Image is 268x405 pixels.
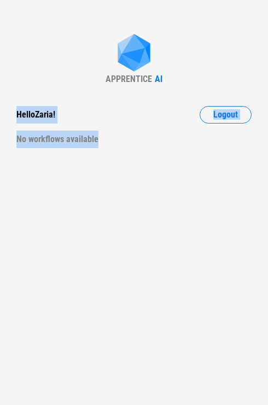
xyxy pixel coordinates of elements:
span: Logout [213,110,238,119]
div: AI [155,74,162,84]
button: Logout [200,106,252,124]
div: APPRENTICE [106,74,152,84]
div: No workflows available [16,131,252,148]
img: Apprentice AI [112,34,156,74]
div: Hello Zaria ! [16,106,55,124]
